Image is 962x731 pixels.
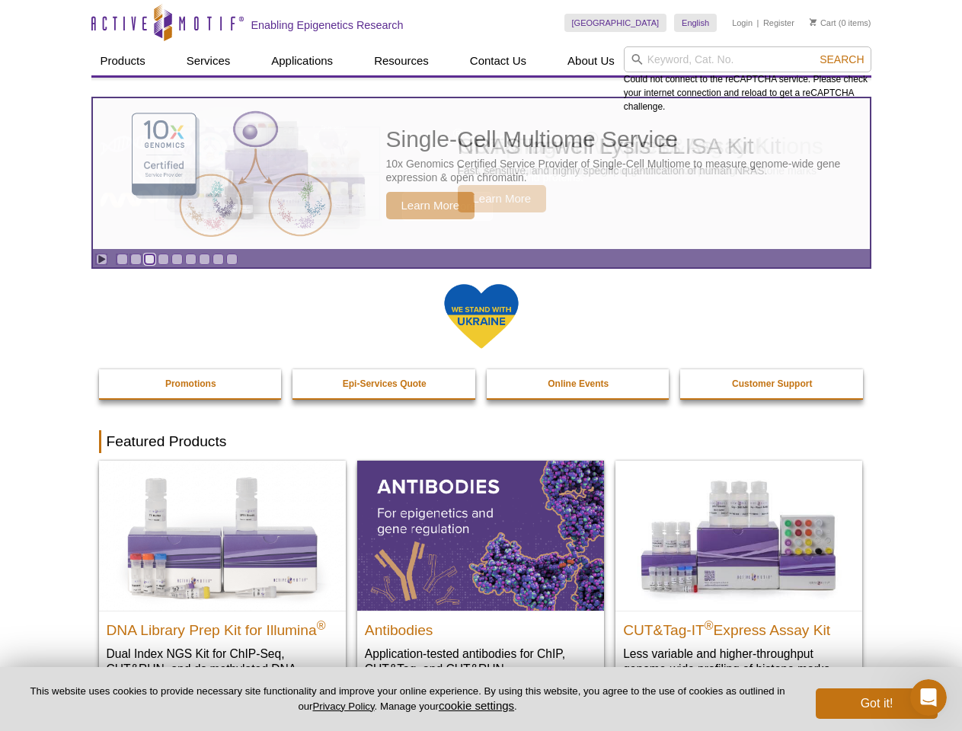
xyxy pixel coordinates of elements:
input: Keyword, Cat. No. [624,46,871,72]
div: Could not connect to the reCAPTCHA service. Please check your internet connection and reload to g... [624,46,871,113]
a: Privacy Policy [312,701,374,712]
a: Go to slide 2 [130,254,142,265]
h2: Antibodies [365,615,596,638]
button: Search [815,53,868,66]
img: Single-Cell Multiome Service [117,104,346,244]
a: Cart [810,18,836,28]
a: Register [763,18,794,28]
span: Learn More [386,192,475,219]
img: All Antibodies [357,461,604,610]
iframe: Intercom live chat [910,679,947,716]
a: Go to slide 1 [117,254,128,265]
a: Contact Us [461,46,535,75]
strong: Online Events [548,378,609,389]
a: Epi-Services Quote [292,369,477,398]
a: Go to slide 5 [171,254,183,265]
a: Go to slide 6 [185,254,197,265]
p: Less variable and higher-throughput genome-wide profiling of histone marks​. [623,646,855,677]
a: Customer Support [680,369,865,398]
a: DNA Library Prep Kit for Illumina DNA Library Prep Kit for Illumina® Dual Index NGS Kit for ChIP-... [99,461,346,707]
strong: Customer Support [732,378,812,389]
span: Search [820,53,864,65]
a: Promotions [99,369,283,398]
a: Online Events [487,369,671,398]
a: Products [91,46,155,75]
a: English [674,14,717,32]
a: Go to slide 8 [213,254,224,265]
a: [GEOGRAPHIC_DATA] [564,14,667,32]
img: We Stand With Ukraine [443,283,519,350]
li: | [757,14,759,32]
p: Application-tested antibodies for ChIP, CUT&Tag, and CUT&RUN. [365,646,596,677]
img: Your Cart [810,18,817,26]
a: Go to slide 7 [199,254,210,265]
article: Single-Cell Multiome Service [93,98,870,249]
a: Single-Cell Multiome Service Single-Cell Multiome Service 10x Genomics Certified Service Provider... [93,98,870,249]
strong: Promotions [165,378,216,389]
button: cookie settings [439,699,514,712]
img: CUT&Tag-IT® Express Assay Kit [615,461,862,610]
a: Go to slide 9 [226,254,238,265]
button: Got it! [816,688,938,719]
a: Go to slide 4 [158,254,169,265]
h2: CUT&Tag-IT Express Assay Kit [623,615,855,638]
sup: ® [705,618,714,631]
p: This website uses cookies to provide necessary site functionality and improve your online experie... [24,685,791,713]
a: Applications [262,46,342,75]
h2: Featured Products [99,430,864,453]
h2: Single-Cell Multiome Service [386,128,862,151]
h2: DNA Library Prep Kit for Illumina [107,615,338,638]
a: About Us [558,46,624,75]
p: Dual Index NGS Kit for ChIP-Seq, CUT&RUN, and ds methylated DNA assays. [107,646,338,692]
li: (0 items) [810,14,871,32]
a: Login [732,18,753,28]
img: DNA Library Prep Kit for Illumina [99,461,346,610]
a: Services [177,46,240,75]
a: CUT&Tag-IT® Express Assay Kit CUT&Tag-IT®Express Assay Kit Less variable and higher-throughput ge... [615,461,862,691]
sup: ® [317,618,326,631]
a: Toggle autoplay [96,254,107,265]
h2: Enabling Epigenetics Research [251,18,404,32]
strong: Epi-Services Quote [343,378,427,389]
a: All Antibodies Antibodies Application-tested antibodies for ChIP, CUT&Tag, and CUT&RUN. [357,461,604,691]
a: Go to slide 3 [144,254,155,265]
p: 10x Genomics Certified Service Provider of Single-Cell Multiome to measure genome-wide gene expre... [386,157,862,184]
a: Resources [365,46,438,75]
